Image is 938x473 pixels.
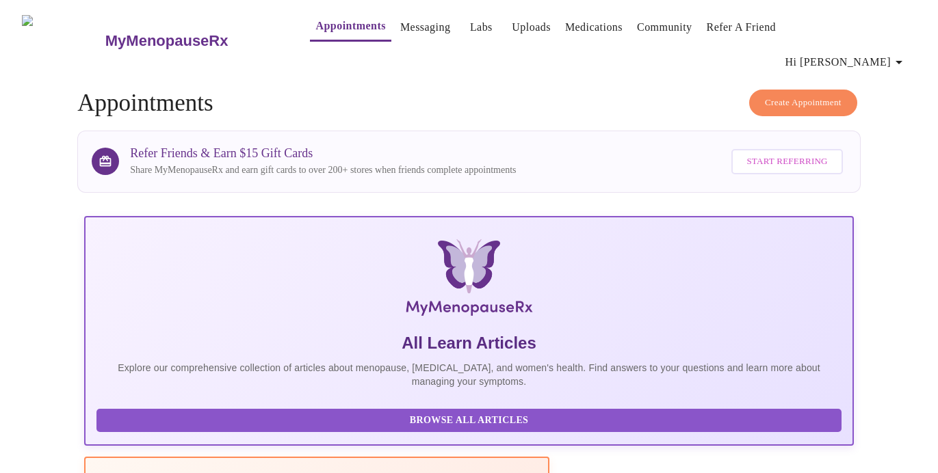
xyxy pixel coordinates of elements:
[565,18,623,37] a: Medications
[212,239,726,321] img: MyMenopauseRx Logo
[631,14,698,41] button: Community
[110,412,828,429] span: Browse All Articles
[400,18,450,37] a: Messaging
[22,15,103,66] img: MyMenopauseRx Logo
[96,332,842,354] h5: All Learn Articles
[707,18,777,37] a: Refer a Friend
[103,17,283,65] a: MyMenopauseRx
[701,14,782,41] button: Refer a Friend
[560,14,628,41] button: Medications
[728,142,846,181] a: Start Referring
[130,163,516,177] p: Share MyMenopauseRx and earn gift cards to over 200+ stores when friends complete appointments
[637,18,692,37] a: Community
[459,14,503,41] button: Labs
[785,53,907,72] span: Hi [PERSON_NAME]
[749,90,857,116] button: Create Appointment
[765,95,842,111] span: Create Appointment
[130,146,516,161] h3: Refer Friends & Earn $15 Gift Cards
[512,18,551,37] a: Uploads
[780,49,913,76] button: Hi [PERSON_NAME]
[96,361,842,388] p: Explore our comprehensive collection of articles about menopause, [MEDICAL_DATA], and women's hea...
[96,414,845,425] a: Browse All Articles
[746,154,827,170] span: Start Referring
[315,16,385,36] a: Appointments
[310,12,391,42] button: Appointments
[395,14,456,41] button: Messaging
[105,32,229,50] h3: MyMenopauseRx
[96,409,842,433] button: Browse All Articles
[731,149,842,174] button: Start Referring
[77,90,861,117] h4: Appointments
[506,14,556,41] button: Uploads
[470,18,493,37] a: Labs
